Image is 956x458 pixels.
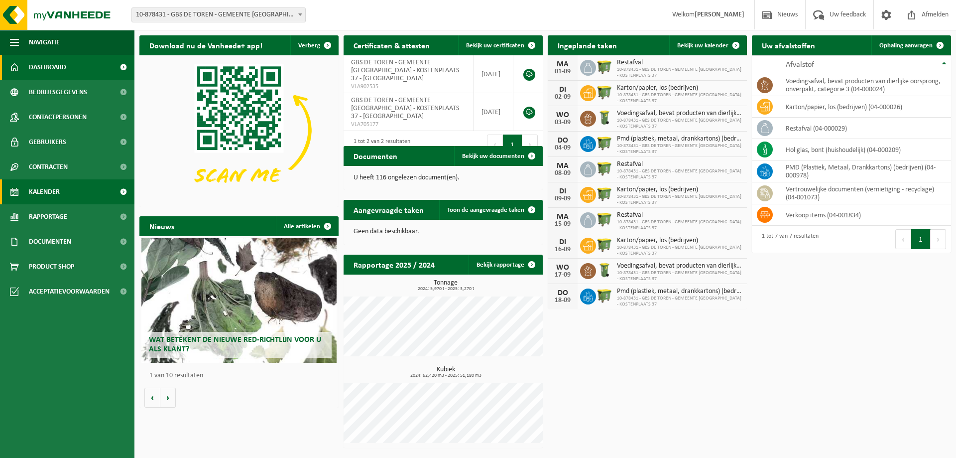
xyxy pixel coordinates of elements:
span: Navigatie [29,30,60,55]
td: voedingsafval, bevat producten van dierlijke oorsprong, onverpakt, categorie 3 (04-000024) [778,74,951,96]
img: WB-1100-HPE-GN-50 [596,58,613,75]
p: Geen data beschikbaar. [354,228,533,235]
span: 10-878431 - GBS DE TOREN - GEMEENTE [GEOGRAPHIC_DATA] - KOSTENPLAATS 37 [617,143,742,155]
a: Wat betekent de nieuwe RED-richtlijn voor u als klant? [141,238,337,363]
span: Pmd (plastiek, metaal, drankkartons) (bedrijven) [617,135,742,143]
span: Bekijk uw kalender [677,42,728,49]
span: 10-878431 - GBS DE TOREN - GEMEENTE [GEOGRAPHIC_DATA] - KOSTENPLAATS 37 [617,194,742,206]
button: Previous [487,135,503,154]
div: MA [553,60,573,68]
td: PMD (Plastiek, Metaal, Drankkartons) (bedrijven) (04-000978) [778,160,951,182]
p: 1 van 10 resultaten [149,372,334,379]
img: WB-1100-HPE-GN-50 [596,185,613,202]
span: GBS DE TOREN - GEMEENTE [GEOGRAPHIC_DATA] - KOSTENPLAATS 37 - [GEOGRAPHIC_DATA] [351,59,459,82]
span: 10-878431 - GBS DE TOREN - GEMEENTE [GEOGRAPHIC_DATA] - KOSTENPLAATS 37 [617,168,742,180]
td: hol glas, bont (huishoudelijk) (04-000209) [778,139,951,160]
span: Dashboard [29,55,66,80]
span: Gebruikers [29,130,66,154]
h2: Rapportage 2025 / 2024 [344,255,445,274]
div: 03-09 [553,119,573,126]
div: DI [553,187,573,195]
h2: Aangevraagde taken [344,200,434,219]
span: Voedingsafval, bevat producten van dierlijke oorsprong, onverpakt, categorie 3 [617,262,742,270]
div: DO [553,137,573,145]
span: 2024: 5,970 t - 2025: 3,270 t [349,287,543,292]
span: VLA705177 [351,121,466,129]
a: Bekijk rapportage [469,255,542,275]
button: 1 [503,135,522,154]
span: Verberg [298,42,320,49]
div: 04-09 [553,145,573,152]
span: 2024: 62,420 m3 - 2025: 51,180 m3 [349,373,543,378]
span: Restafval [617,160,742,168]
span: Restafval [617,59,742,67]
td: [DATE] [474,55,513,93]
span: 10-878431 - GBS DE TOREN - GEMEENTE [GEOGRAPHIC_DATA] - KOSTENPLAATS 37 [617,67,742,79]
img: WB-1100-HPE-GN-50 [596,160,613,177]
span: 10-878431 - GBS DE TOREN - GEMEENTE [GEOGRAPHIC_DATA] - KOSTENPLAATS 37 [617,219,742,231]
img: WB-1100-HPE-GN-50 [596,236,613,253]
h2: Uw afvalstoffen [752,35,825,55]
a: Bekijk uw certificaten [458,35,542,55]
img: WB-1100-HPE-GN-50 [596,135,613,152]
span: Restafval [617,211,742,219]
button: Next [522,135,538,154]
div: MA [553,213,573,221]
h3: Tonnage [349,280,543,292]
a: Alle artikelen [276,216,338,236]
div: 02-09 [553,94,573,101]
span: Toon de aangevraagde taken [447,207,524,213]
h2: Nieuws [139,216,184,236]
button: Vorige [144,388,160,408]
a: Bekijk uw kalender [669,35,746,55]
div: MA [553,162,573,170]
div: 16-09 [553,246,573,253]
h2: Ingeplande taken [548,35,627,55]
span: Afvalstof [786,61,814,69]
button: Verberg [290,35,338,55]
span: 10-878431 - GBS DE TOREN - GEMEENTE [GEOGRAPHIC_DATA] - KOSTENPLAATS 37 [617,296,742,307]
span: Wat betekent de nieuwe RED-richtlijn voor u als klant? [149,336,321,353]
button: Next [931,229,946,249]
span: 10-878431 - GBS DE TOREN - GEMEENTE BEVEREN - KOSTENPLAATS 37 - MELSELE [131,7,306,22]
div: 01-09 [553,68,573,75]
td: vertrouwelijke documenten (vernietiging - recyclage) (04-001073) [778,182,951,204]
span: Voedingsafval, bevat producten van dierlijke oorsprong, onverpakt, categorie 3 [617,110,742,118]
span: Ophaling aanvragen [879,42,933,49]
p: U heeft 116 ongelezen document(en). [354,174,533,181]
span: 10-878431 - GBS DE TOREN - GEMEENTE [GEOGRAPHIC_DATA] - KOSTENPLAATS 37 [617,245,742,257]
span: Kalender [29,179,60,204]
a: Bekijk uw documenten [454,146,542,166]
strong: [PERSON_NAME] [695,11,744,18]
img: WB-1100-HPE-GN-50 [596,287,613,304]
span: GBS DE TOREN - GEMEENTE [GEOGRAPHIC_DATA] - KOSTENPLAATS 37 - [GEOGRAPHIC_DATA] [351,97,459,120]
div: WO [553,111,573,119]
span: Bekijk uw certificaten [466,42,524,49]
div: 18-09 [553,297,573,304]
a: Toon de aangevraagde taken [439,200,542,220]
h3: Kubiek [349,366,543,378]
span: Karton/papier, los (bedrijven) [617,84,742,92]
td: [DATE] [474,93,513,131]
div: 17-09 [553,272,573,279]
div: 15-09 [553,221,573,228]
h2: Documenten [344,146,407,165]
td: karton/papier, los (bedrijven) (04-000026) [778,96,951,118]
img: WB-0140-HPE-GN-50 [596,262,613,279]
span: Karton/papier, los (bedrijven) [617,186,742,194]
div: DO [553,289,573,297]
button: Volgende [160,388,176,408]
span: Contracten [29,154,68,179]
div: DI [553,238,573,246]
div: 09-09 [553,195,573,202]
span: 10-878431 - GBS DE TOREN - GEMEENTE [GEOGRAPHIC_DATA] - KOSTENPLAATS 37 [617,270,742,282]
img: WB-1100-HPE-GN-50 [596,211,613,228]
img: WB-0140-HPE-GN-50 [596,109,613,126]
span: Karton/papier, los (bedrijven) [617,237,742,245]
span: 10-878431 - GBS DE TOREN - GEMEENTE BEVEREN - KOSTENPLAATS 37 - MELSELE [132,8,305,22]
h2: Certificaten & attesten [344,35,440,55]
div: 1 tot 7 van 7 resultaten [757,228,819,250]
span: Documenten [29,229,71,254]
h2: Download nu de Vanheede+ app! [139,35,272,55]
div: WO [553,264,573,272]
